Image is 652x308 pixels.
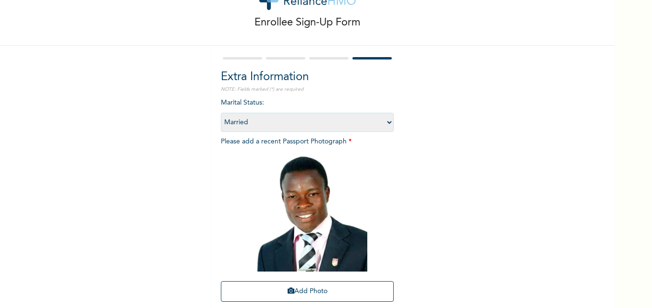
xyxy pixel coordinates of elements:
[221,86,394,93] p: NOTE: Fields marked (*) are required
[247,152,367,272] img: Crop
[221,138,394,307] span: Please add a recent Passport Photograph
[221,99,394,126] span: Marital Status :
[254,15,361,31] p: Enrollee Sign-Up Form
[221,281,394,302] button: Add Photo
[221,69,394,86] h2: Extra Information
